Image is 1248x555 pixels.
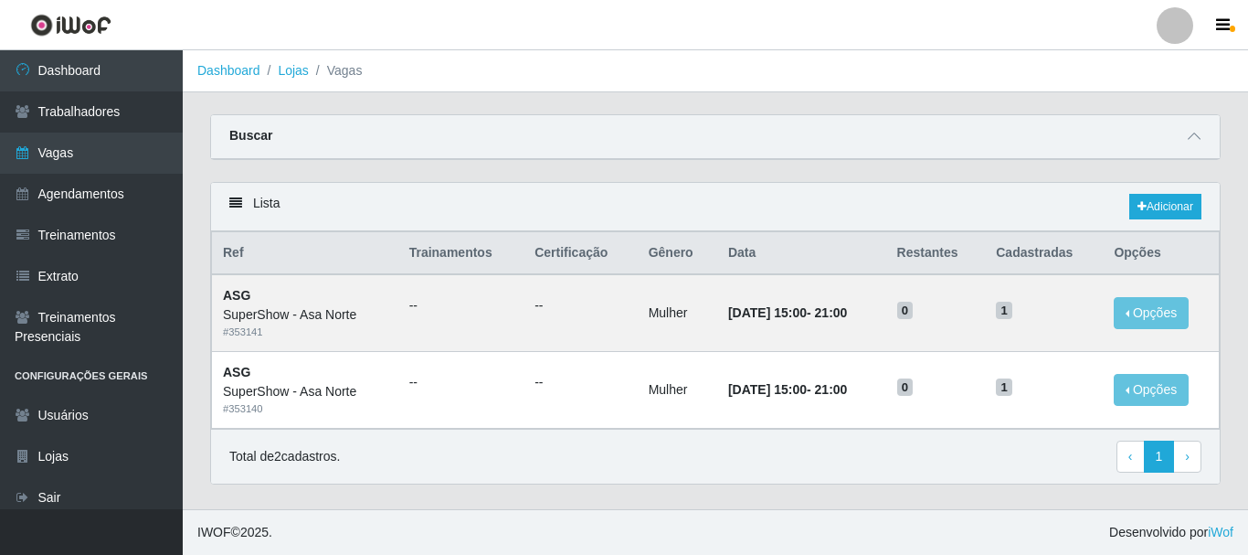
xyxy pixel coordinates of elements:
[1114,374,1189,406] button: Opções
[1103,232,1219,275] th: Opções
[197,525,231,539] span: IWOF
[985,232,1103,275] th: Cadastradas
[1129,194,1201,219] a: Adicionar
[278,63,308,78] a: Lojas
[223,382,387,401] div: SuperShow - Asa Norte
[223,325,387,340] div: # 353141
[1109,523,1233,542] span: Desenvolvido por
[223,305,387,325] div: SuperShow - Asa Norte
[886,232,986,275] th: Restantes
[1114,297,1189,329] button: Opções
[1116,441,1201,474] nav: pagination
[728,382,847,397] strong: -
[1173,441,1201,474] a: Next
[996,379,1012,397] span: 1
[717,232,886,275] th: Data
[197,523,272,542] span: © 2025 .
[309,61,363,80] li: Vagas
[524,232,638,275] th: Certificação
[398,232,524,275] th: Trainamentos
[30,14,111,37] img: CoreUI Logo
[197,63,260,78] a: Dashboard
[211,183,1220,231] div: Lista
[728,382,807,397] time: [DATE] 15:00
[1128,449,1133,464] span: ‹
[534,296,627,315] ul: --
[728,305,807,320] time: [DATE] 15:00
[223,401,387,417] div: # 353140
[638,352,717,429] td: Mulher
[1144,441,1175,474] a: 1
[897,302,914,320] span: 0
[229,128,272,143] strong: Buscar
[534,373,627,392] ul: --
[223,365,250,379] strong: ASG
[1185,449,1190,464] span: ›
[409,373,513,392] ul: --
[897,379,914,397] span: 0
[409,296,513,315] ul: --
[728,305,847,320] strong: -
[229,447,340,466] p: Total de 2 cadastros.
[638,232,717,275] th: Gênero
[996,302,1012,320] span: 1
[815,305,848,320] time: 21:00
[1208,525,1233,539] a: iWof
[815,382,848,397] time: 21:00
[212,232,398,275] th: Ref
[183,50,1248,92] nav: breadcrumb
[1116,441,1145,474] a: Previous
[638,274,717,351] td: Mulher
[223,288,250,303] strong: ASG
